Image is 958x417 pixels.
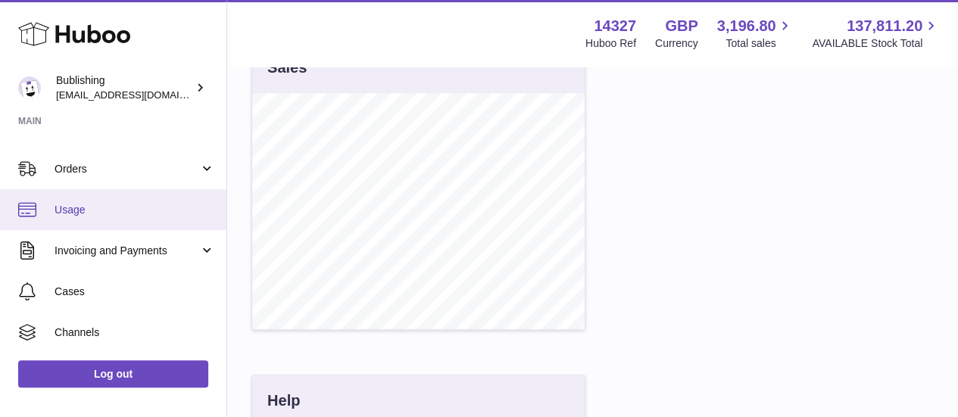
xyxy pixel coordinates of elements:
span: Channels [55,325,215,340]
span: Total sales [726,36,793,51]
span: [EMAIL_ADDRESS][DOMAIN_NAME] [56,89,223,101]
span: Cases [55,285,215,299]
span: Usage [55,203,215,217]
a: 3,196.80 Total sales [717,16,794,51]
div: Huboo Ref [585,36,636,51]
h3: Help [267,391,300,411]
span: Orders [55,162,199,176]
span: 137,811.20 [847,16,922,36]
a: Log out [18,360,208,387]
strong: GBP [665,16,697,36]
a: 137,811.20 AVAILABLE Stock Total [812,16,940,51]
span: AVAILABLE Stock Total [812,36,940,51]
span: Invoicing and Payments [55,244,199,258]
span: 3,196.80 [717,16,776,36]
img: internalAdmin-14327@internal.huboo.com [18,76,41,99]
div: Currency [655,36,698,51]
div: Bublishing [56,73,192,102]
h3: Sales [267,58,307,78]
strong: 14327 [594,16,636,36]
